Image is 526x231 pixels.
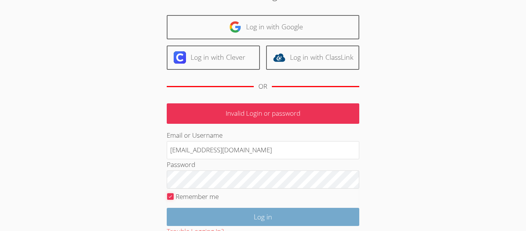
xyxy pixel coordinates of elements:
img: clever-logo-6eab21bc6e7a338710f1a6ff85c0baf02591cd810cc4098c63d3a4b26e2feb20.svg [174,51,186,64]
label: Password [167,160,195,169]
a: Log in with Clever [167,46,260,70]
input: Log in [167,208,359,226]
img: google-logo-50288ca7cdecda66e5e0955fdab243c47b7ad437acaf1139b6f446037453330a.svg [229,21,241,33]
img: classlink-logo-d6bb404cc1216ec64c9a2012d9dc4662098be43eaf13dc465df04b49fa7ab582.svg [273,51,285,64]
label: Remember me [176,192,219,201]
label: Email or Username [167,131,223,140]
a: Log in with ClassLink [266,46,359,70]
div: OR [258,81,267,92]
a: Log in with Google [167,15,359,39]
p: Invalid Login or password [167,103,359,124]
